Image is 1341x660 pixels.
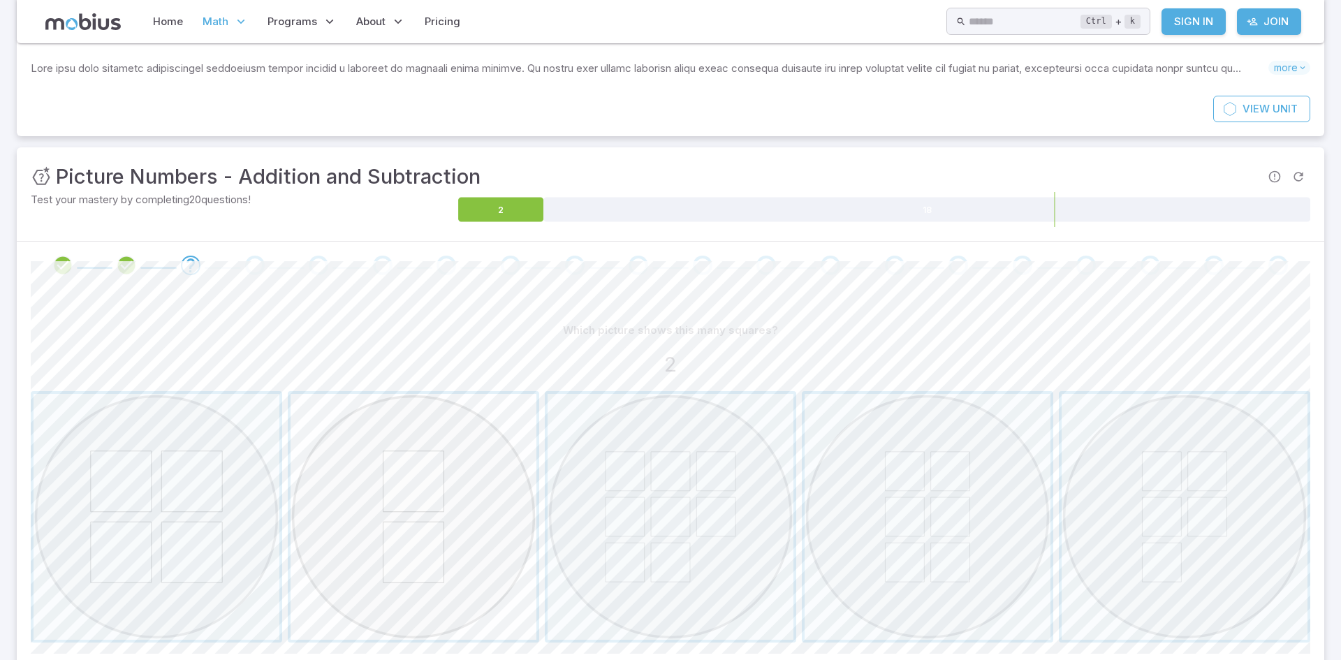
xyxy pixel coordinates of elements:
[31,61,1268,76] p: Lore ipsu dolo sitametc adipiscingel seddoeiusm tempor incidid u laboreet do magnaali enima minim...
[1263,165,1287,189] span: Report an issue with the question
[1080,13,1141,30] div: +
[1287,165,1310,189] span: Refresh Question
[664,349,677,380] h3: 2
[420,6,464,38] a: Pricing
[53,256,73,275] div: Review your answer
[1141,256,1160,275] div: Go to the next question
[501,256,520,275] div: Go to the next question
[693,256,712,275] div: Go to the next question
[1080,15,1112,29] kbd: Ctrl
[1237,8,1301,35] a: Join
[756,256,776,275] div: Go to the next question
[948,256,968,275] div: Go to the next question
[245,256,265,275] div: Go to the next question
[1162,8,1226,35] a: Sign In
[1013,256,1032,275] div: Go to the next question
[1243,101,1270,117] span: View
[821,256,840,275] div: Go to the next question
[181,256,200,275] div: Go to the next question
[149,6,187,38] a: Home
[1273,101,1298,117] span: Unit
[629,256,648,275] div: Go to the next question
[31,192,455,207] p: Test your mastery by completing 20 questions!
[885,256,904,275] div: Go to the next question
[268,14,317,29] span: Programs
[309,256,328,275] div: Go to the next question
[437,256,456,275] div: Go to the next question
[565,256,585,275] div: Go to the next question
[373,256,393,275] div: Go to the next question
[1213,96,1310,122] a: ViewUnit
[56,161,481,192] h3: Picture Numbers - Addition and Subtraction
[1124,15,1141,29] kbd: k
[1076,256,1096,275] div: Go to the next question
[356,14,386,29] span: About
[203,14,228,29] span: Math
[563,323,778,338] p: Which picture shows this many squares?
[1268,256,1288,275] div: Go to the next question
[117,256,136,275] div: Review your answer
[1204,256,1224,275] div: Go to the next question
